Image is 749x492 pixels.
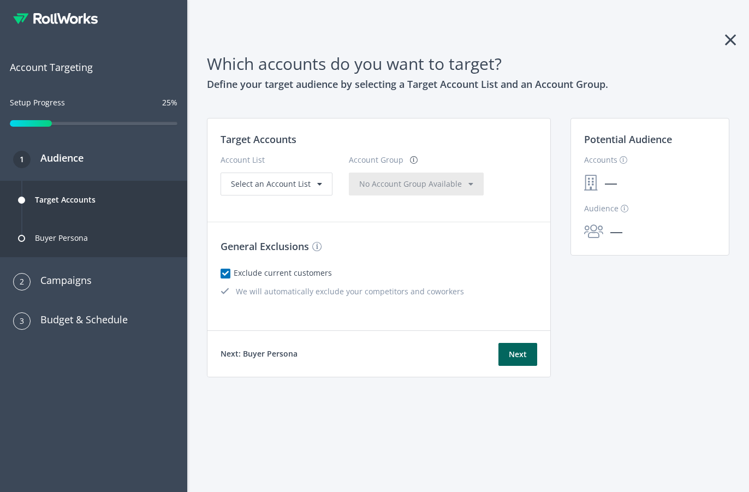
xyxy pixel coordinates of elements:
[221,132,537,147] h3: Target Accounts
[20,151,24,168] span: 1
[35,187,96,213] div: Target Accounts
[584,132,716,153] h3: Potential Audience
[498,343,537,366] button: Next
[221,286,537,298] div: We will automatically exclude your competitors and coworkers
[207,51,729,76] h1: Which accounts do you want to target?
[10,60,177,75] span: Account Targeting
[31,272,92,288] h3: Campaigns
[231,178,322,190] div: Select an Account List
[359,179,462,189] span: No Account Group Available
[584,154,627,166] label: Accounts
[20,312,24,330] span: 3
[359,178,473,190] div: No Account Group Available
[207,76,729,92] h3: Define your target audience by selecting a Target Account List and an Account Group.
[237,267,332,279] label: Exclude current customers
[20,273,24,291] span: 2
[221,154,332,173] div: Account List
[35,225,88,251] div: Buyer Persona
[10,97,65,118] div: Setup Progress
[231,179,311,189] span: Select an Account List
[13,13,174,25] div: RollWorks
[584,203,628,215] label: Audience
[31,150,84,165] h3: Audience
[598,173,624,193] span: —
[221,348,298,360] h4: Next: Buyer Persona
[31,312,128,327] h3: Budget & Schedule
[162,97,177,109] div: 25%
[603,221,629,242] span: —
[349,154,403,173] div: Account Group
[221,239,537,254] h3: General Exclusions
